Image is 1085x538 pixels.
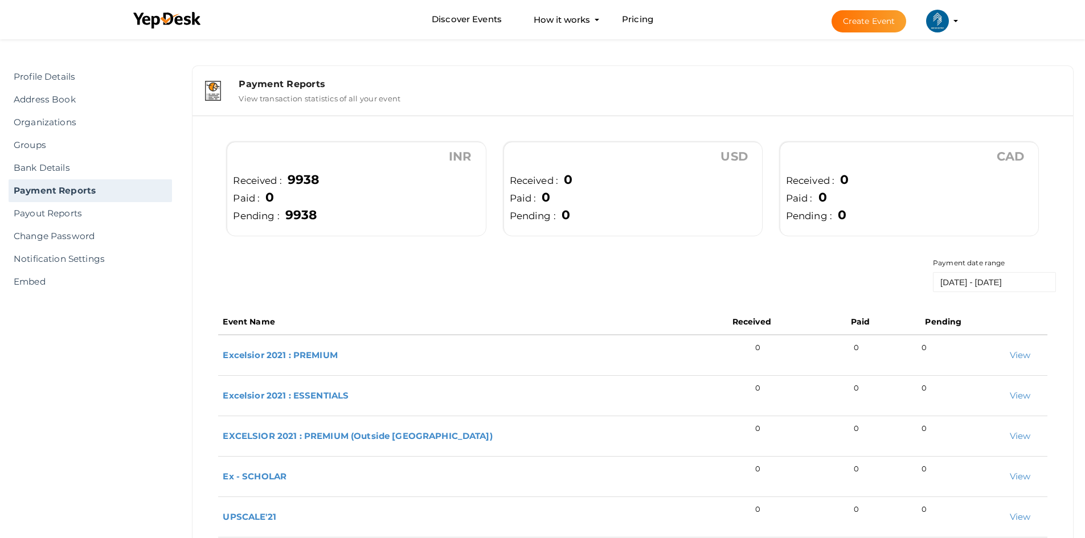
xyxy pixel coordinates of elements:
a: Notification Settings [9,248,172,270]
a: Payment Reports View transaction statistics of all your event [198,95,1067,105]
p: INR [241,148,471,165]
span: 0 [556,207,570,222]
a: View [1010,471,1031,482]
span: 0 [558,172,572,187]
li: 0 [854,461,890,476]
th: Pending [894,309,993,335]
a: Embed [9,270,172,293]
li: 0 [922,502,988,516]
a: View [1010,430,1031,441]
a: EXCELSIOR 2021 : PREMIUM (Outside [GEOGRAPHIC_DATA]) [223,430,492,441]
div: Payment Reports [239,79,1061,89]
li: 0 [922,461,988,476]
li: 0 [854,380,890,395]
li: Pending : [786,206,1033,224]
a: Change Password [9,225,172,248]
a: Excelsior 2021 : ESSENTIALS [223,390,349,401]
li: 0 [922,380,988,395]
p: USD [518,148,748,165]
li: 0 [755,461,822,476]
li: Pending : [510,206,756,224]
li: Paid : [786,188,1033,206]
li: 0 [922,421,988,436]
a: UPSCALE'21 [223,511,276,522]
li: 0 [755,421,822,436]
th: Paid [826,309,894,335]
li: 0 [922,340,988,355]
button: How it works [530,9,593,30]
a: Profile Details [9,65,172,88]
li: 0 [854,502,890,516]
a: Groups [9,134,172,157]
li: Paid : [510,188,756,206]
li: Paid : [233,188,480,206]
img: payment-reports.svg [205,81,220,101]
span: 0 [832,207,846,222]
a: View [1010,390,1031,401]
h6: Payment date range [933,259,1056,266]
a: Bank Details [9,157,172,179]
a: Address Book [9,88,172,111]
a: Payment Reports [9,179,172,202]
a: Discover Events [432,9,502,30]
span: 9938 [282,172,320,187]
li: 0 [854,340,890,355]
a: Excelsior 2021 : PREMIUM [223,350,337,360]
th: Received [728,309,826,335]
span: 0 [260,190,274,204]
span: 0 [813,190,827,204]
a: Payout Reports [9,202,172,225]
a: Ex - SCHOLAR [223,471,286,482]
li: 0 [854,421,890,436]
span: 9938 [280,207,317,222]
img: ACg8ocIlr20kWlusTYDilfQwsc9vjOYCKrm0LB8zShf3GP8Yo5bmpMCa=s100 [926,10,949,32]
p: CAD [795,148,1024,165]
span: 0 [536,190,550,204]
li: 0 [755,502,822,516]
a: View [1010,511,1031,522]
span: 0 [834,172,849,187]
a: Pricing [622,9,653,30]
th: Event Name [218,309,727,335]
li: 0 [755,340,822,355]
button: Create Event [832,10,907,32]
li: Pending : [233,206,480,224]
a: Organizations [9,111,172,134]
a: View [1010,350,1031,360]
li: 0 [755,380,822,395]
label: View transaction statistics of all your event [239,89,400,103]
